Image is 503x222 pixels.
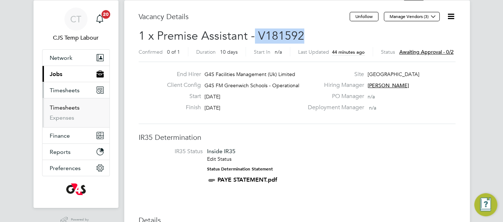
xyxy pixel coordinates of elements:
label: PO Manager [303,93,364,100]
span: 0 of 1 [167,49,180,55]
nav: Main navigation [33,0,118,208]
button: Finance [42,128,109,143]
span: Awaiting approval - 0/2 [399,49,454,55]
label: Start In [254,49,270,55]
button: Reports [42,144,109,160]
button: Manage Vendors (3) [384,12,440,21]
button: Preferences [42,160,109,176]
label: Client Config [161,81,201,89]
label: Status [381,49,395,55]
button: Network [42,50,109,66]
span: Finance [50,132,70,139]
button: Timesheets [42,82,109,98]
span: Inside IR35 [207,148,235,155]
label: Start [161,93,201,100]
span: CJS Temp Labour [42,34,110,42]
span: G4S Facilities Management (Uk) Limited [205,71,295,77]
span: G4S FM Greenwich Schools - Operational [205,82,299,89]
a: 20 [93,8,107,31]
button: Unfollow [350,12,378,21]
label: Deployment Manager [303,104,364,111]
span: Network [50,54,72,61]
a: PAYE STATEMENT.pdf [217,176,277,183]
label: Duration [196,49,216,55]
a: Edit Status [207,156,232,162]
h3: Vacancy Details [139,12,350,21]
span: 44 minutes ago [332,49,365,55]
a: CTCJS Temp Labour [42,8,110,42]
span: 20 [102,10,110,19]
span: 1 x Premise Assistant - V181592 [139,29,304,43]
span: Preferences [50,165,81,172]
button: Engage Resource Center [474,193,497,216]
label: Confirmed [139,49,163,55]
span: [PERSON_NAME] [367,82,409,89]
strong: Status Determination Statement [207,166,273,172]
label: Site [303,71,364,78]
span: Timesheets [50,87,80,94]
label: IR35 Status [146,148,203,155]
button: Jobs [42,66,109,82]
h3: IR35 Determination [139,133,455,142]
a: Expenses [50,114,74,121]
label: Finish [161,104,201,111]
span: n/a [369,105,376,111]
a: Timesheets [50,104,80,111]
span: Jobs [50,71,62,77]
span: [DATE] [205,93,220,100]
span: 10 days [220,49,238,55]
span: n/a [367,93,374,100]
span: n/a [275,49,282,55]
a: Go to home page [42,183,110,195]
span: [DATE] [205,105,220,111]
label: End Hirer [161,71,201,78]
div: Timesheets [42,98,109,127]
label: Hiring Manager [303,81,364,89]
img: g4s-logo-retina.png [66,183,86,195]
label: Last Updated [298,49,329,55]
span: CT [70,14,81,24]
span: Reports [50,148,71,155]
span: [GEOGRAPHIC_DATA] [367,71,419,77]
